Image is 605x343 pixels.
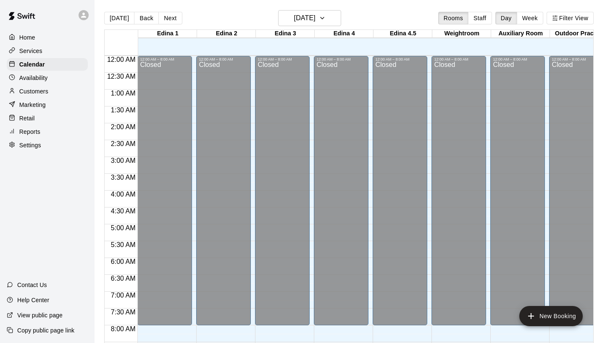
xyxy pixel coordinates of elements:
[375,57,425,61] div: 12:00 AM – 8:00 AM
[138,30,197,38] div: Edina 1
[7,85,88,98] a: Customers
[19,128,40,136] p: Reports
[7,112,88,125] a: Retail
[109,308,138,316] span: 7:30 AM
[109,224,138,231] span: 5:00 AM
[109,207,138,215] span: 4:30 AM
[255,56,310,325] div: 12:00 AM – 8:00 AM: Closed
[109,325,138,332] span: 8:00 AM
[375,61,425,328] div: Closed
[278,10,341,26] button: [DATE]
[256,30,315,38] div: Edina 3
[17,281,47,289] p: Contact Us
[7,31,88,44] a: Home
[517,12,543,24] button: Week
[468,12,492,24] button: Staff
[19,87,48,96] p: Customers
[17,326,74,335] p: Copy public page link
[19,33,35,42] p: Home
[547,12,594,24] button: Filter View
[109,90,138,97] span: 1:00 AM
[19,101,46,109] p: Marketing
[109,275,138,282] span: 6:30 AM
[199,61,248,328] div: Closed
[315,30,374,38] div: Edina 4
[434,57,484,61] div: 12:00 AM – 8:00 AM
[374,30,432,38] div: Edina 4.5
[316,57,366,61] div: 12:00 AM – 8:00 AM
[7,72,88,84] a: Availability
[137,56,192,325] div: 12:00 AM – 8:00 AM: Closed
[109,174,138,181] span: 3:30 AM
[17,296,49,304] p: Help Center
[105,56,138,63] span: 12:00 AM
[7,139,88,152] a: Settings
[140,61,189,328] div: Closed
[109,157,138,164] span: 3:00 AM
[140,57,189,61] div: 12:00 AM – 8:00 AM
[7,125,88,138] a: Reports
[493,57,542,61] div: 12:00 AM – 8:00 AM
[495,12,517,24] button: Day
[199,57,248,61] div: 12:00 AM – 8:00 AM
[109,106,138,114] span: 1:30 AM
[109,191,138,198] span: 4:00 AM
[197,30,256,38] div: Edina 2
[17,311,63,319] p: View public page
[431,56,486,325] div: 12:00 AM – 8:00 AM: Closed
[109,140,138,147] span: 2:30 AM
[314,56,368,325] div: 12:00 AM – 8:00 AM: Closed
[519,306,583,326] button: add
[109,241,138,248] span: 5:30 AM
[134,12,159,24] button: Back
[491,30,550,38] div: Auxiliary Room
[105,73,138,80] span: 12:30 AM
[109,292,138,299] span: 7:00 AM
[316,61,366,328] div: Closed
[109,123,138,130] span: 2:00 AM
[109,258,138,265] span: 6:00 AM
[19,74,48,82] p: Availability
[373,56,427,325] div: 12:00 AM – 8:00 AM: Closed
[19,60,45,69] p: Calendar
[19,141,41,149] p: Settings
[434,61,484,328] div: Closed
[7,58,88,71] a: Calendar
[258,61,307,328] div: Closed
[490,56,545,325] div: 12:00 AM – 8:00 AM: Closed
[19,47,42,55] p: Services
[552,61,601,328] div: Closed
[493,61,542,328] div: Closed
[258,57,307,61] div: 12:00 AM – 8:00 AM
[104,12,134,24] button: [DATE]
[438,12,468,24] button: Rooms
[7,45,88,57] a: Services
[7,98,88,111] a: Marketing
[432,30,491,38] div: Weightroom
[158,12,182,24] button: Next
[19,114,35,122] p: Retail
[294,12,316,24] h6: [DATE]
[549,56,604,325] div: 12:00 AM – 8:00 AM: Closed
[196,56,251,325] div: 12:00 AM – 8:00 AM: Closed
[552,57,601,61] div: 12:00 AM – 8:00 AM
